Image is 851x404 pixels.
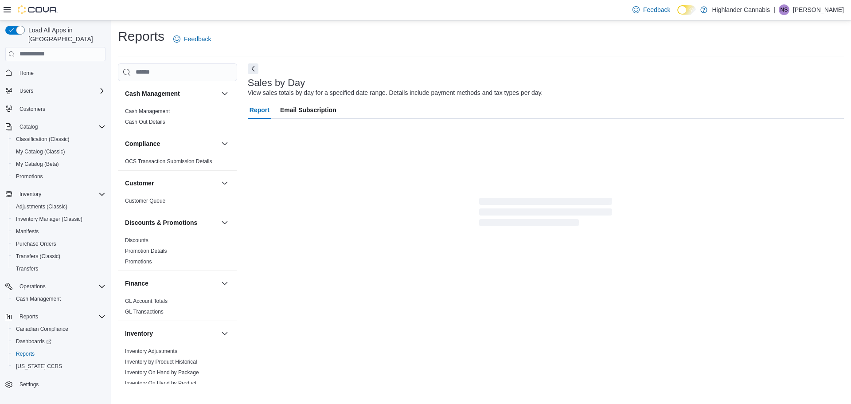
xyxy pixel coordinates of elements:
[16,281,105,292] span: Operations
[20,70,34,77] span: Home
[9,250,109,263] button: Transfers (Classic)
[20,123,38,130] span: Catalog
[9,263,109,275] button: Transfers
[16,253,60,260] span: Transfers (Classic)
[12,361,105,372] span: Washington CCRS
[219,178,230,188] button: Customer
[125,329,218,338] button: Inventory
[125,329,153,338] h3: Inventory
[9,200,109,213] button: Adjustments (Classic)
[125,218,218,227] button: Discounts & Promotions
[12,349,105,359] span: Reports
[712,4,770,15] p: Highlander Cannabis
[779,4,789,15] div: Navneet Singh
[219,88,230,99] button: Cash Management
[9,360,109,373] button: [US_STATE] CCRS
[12,336,105,347] span: Dashboards
[125,158,212,165] a: OCS Transaction Submission Details
[12,239,105,249] span: Purchase Orders
[125,380,196,386] a: Inventory On Hand by Product
[16,104,49,114] a: Customers
[125,237,148,243] a: Discounts
[125,358,197,365] span: Inventory by Product Historical
[125,248,167,254] a: Promotion Details
[12,251,105,262] span: Transfers (Classic)
[16,122,41,132] button: Catalog
[12,324,72,334] a: Canadian Compliance
[12,171,105,182] span: Promotions
[125,139,218,148] button: Compliance
[125,218,197,227] h3: Discounts & Promotions
[9,213,109,225] button: Inventory Manager (Classic)
[9,323,109,335] button: Canadian Compliance
[12,146,105,157] span: My Catalog (Classic)
[219,328,230,339] button: Inventory
[125,108,170,114] a: Cash Management
[170,30,215,48] a: Feedback
[219,138,230,149] button: Compliance
[248,63,258,74] button: Next
[125,258,152,265] span: Promotions
[12,134,73,145] a: Classification (Classic)
[20,313,38,320] span: Reports
[125,118,165,126] span: Cash Out Details
[9,238,109,250] button: Purchase Orders
[16,281,49,292] button: Operations
[125,279,218,288] button: Finance
[125,119,165,125] a: Cash Out Details
[248,88,543,98] div: View sales totals by day for a specified date range. Details include payment methods and tax type...
[12,263,105,274] span: Transfers
[9,145,109,158] button: My Catalog (Classic)
[125,179,218,188] button: Customer
[16,148,65,155] span: My Catalog (Classic)
[20,87,33,94] span: Users
[16,203,67,210] span: Adjustments (Classic)
[118,156,237,170] div: Compliance
[16,122,105,132] span: Catalog
[16,189,105,200] span: Inventory
[16,295,61,302] span: Cash Management
[125,348,177,355] span: Inventory Adjustments
[12,146,69,157] a: My Catalog (Classic)
[9,170,109,183] button: Promotions
[125,348,177,354] a: Inventory Adjustments
[125,309,164,315] a: GL Transactions
[2,67,109,79] button: Home
[125,298,168,304] a: GL Account Totals
[12,214,105,224] span: Inventory Manager (Classic)
[9,133,109,145] button: Classification (Classic)
[20,106,45,113] span: Customers
[16,326,68,333] span: Canadian Compliance
[9,348,109,360] button: Reports
[16,103,105,114] span: Customers
[2,310,109,323] button: Reports
[9,335,109,348] a: Dashboards
[118,235,237,271] div: Discounts & Promotions
[125,308,164,315] span: GL Transactions
[16,136,70,143] span: Classification (Classic)
[20,283,46,290] span: Operations
[125,380,196,387] span: Inventory On Hand by Product
[125,89,218,98] button: Cash Management
[12,349,38,359] a: Reports
[16,265,38,272] span: Transfers
[12,201,71,212] a: Adjustments (Classic)
[25,26,105,43] span: Load All Apps in [GEOGRAPHIC_DATA]
[20,191,41,198] span: Inventory
[219,217,230,228] button: Discounts & Promotions
[12,294,64,304] a: Cash Management
[118,196,237,210] div: Customer
[16,86,105,96] span: Users
[125,259,152,265] a: Promotions
[125,108,170,115] span: Cash Management
[12,361,66,372] a: [US_STATE] CCRS
[16,67,105,78] span: Home
[16,228,39,235] span: Manifests
[125,369,199,376] a: Inventory On Hand by Package
[125,247,167,255] span: Promotion Details
[12,171,47,182] a: Promotions
[125,179,154,188] h3: Customer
